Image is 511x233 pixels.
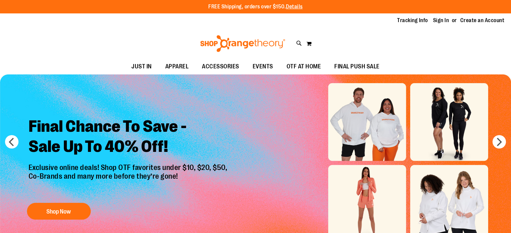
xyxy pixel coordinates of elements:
[165,59,189,74] span: APPAREL
[5,135,18,149] button: prev
[493,135,506,149] button: next
[334,59,380,74] span: FINAL PUSH SALE
[24,111,234,163] h2: Final Chance To Save - Sale Up To 40% Off!
[131,59,152,74] span: JUST IN
[24,163,234,196] p: Exclusive online deals! Shop OTF favorites under $10, $20, $50, Co-Brands and many more before th...
[199,35,286,52] img: Shop Orangetheory
[460,17,505,24] a: Create an Account
[208,3,303,11] p: FREE Shipping, orders over $150.
[433,17,449,24] a: Sign In
[202,59,239,74] span: ACCESSORIES
[27,203,91,220] button: Shop Now
[253,59,273,74] span: EVENTS
[286,4,303,10] a: Details
[287,59,321,74] span: OTF AT HOME
[397,17,428,24] a: Tracking Info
